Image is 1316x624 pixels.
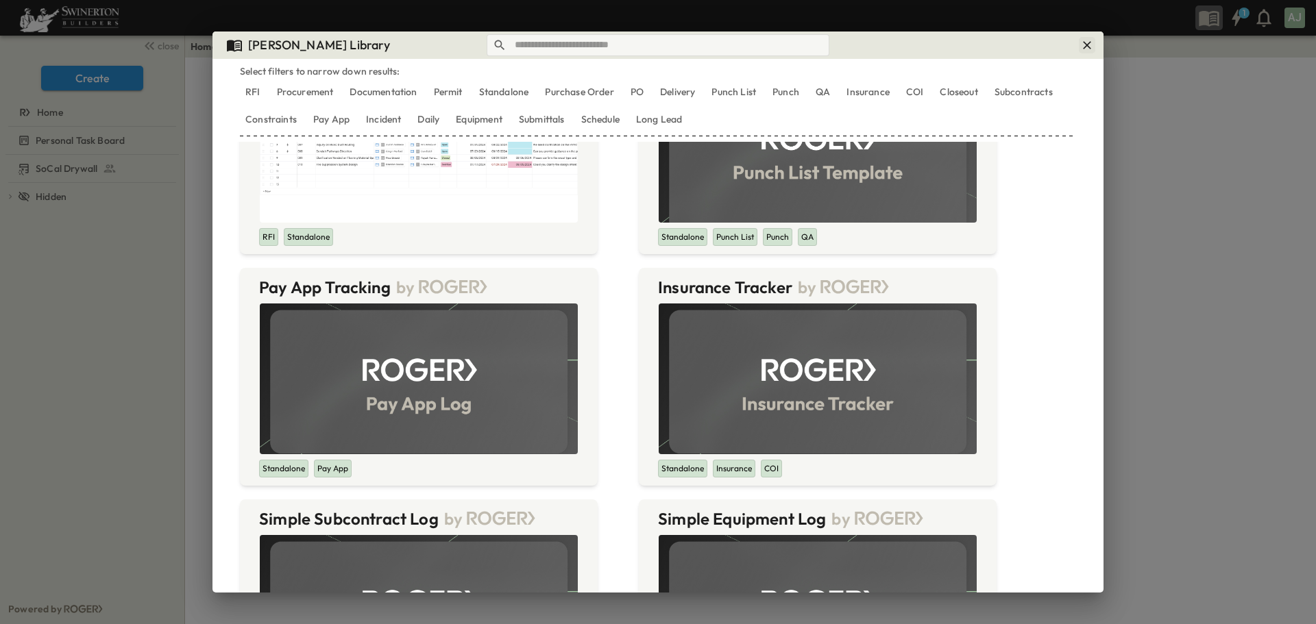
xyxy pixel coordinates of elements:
[659,72,976,223] img: Example Image
[655,81,700,103] div: Delivery
[764,463,779,473] span: COI
[259,508,439,529] span: Simple Subcontract Log
[706,81,761,103] div: Punch List
[767,81,805,103] div: Punch
[831,508,925,529] span: by
[263,232,275,242] span: RFI
[240,81,266,103] div: RFI
[260,72,577,223] img: Example Image
[716,463,752,473] span: Insurance
[934,81,983,103] div: Closeout
[259,277,391,297] span: Pay App Tracking
[344,81,422,103] div: Documentation
[248,36,391,55] h1: [PERSON_NAME] Library
[989,81,1058,103] div: Subcontracts
[661,232,704,242] span: Standalone
[513,108,570,130] div: Submittals
[576,108,625,130] div: Schedule
[766,232,789,242] span: Punch
[798,277,892,297] span: by
[716,232,754,242] span: Punch List
[810,81,836,103] div: QA
[428,81,468,103] div: Permit
[539,81,619,103] div: Purchase Order
[658,508,826,529] span: Simple Equipment Log
[631,108,688,130] div: Long Lead
[444,508,538,529] span: by
[361,108,406,130] div: Incident
[625,81,649,103] div: PO
[841,81,895,103] div: Insurance
[240,108,302,130] div: Constraints
[901,81,929,103] div: COI
[450,108,508,130] div: Equipment
[801,232,814,242] span: QA
[308,108,355,130] div: Pay App
[317,463,348,473] span: Pay App
[240,64,1076,78] h6: Select filters to narrow down results:
[474,81,535,103] div: Standalone
[658,277,792,297] span: Insurance Tracker
[396,277,490,297] span: by
[287,232,330,242] span: Standalone
[271,81,339,103] div: Procurement
[659,303,976,454] img: Example Image
[260,303,577,454] img: Example Image
[263,463,305,473] span: Standalone
[412,108,445,130] div: Daily
[661,463,704,473] span: Standalone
